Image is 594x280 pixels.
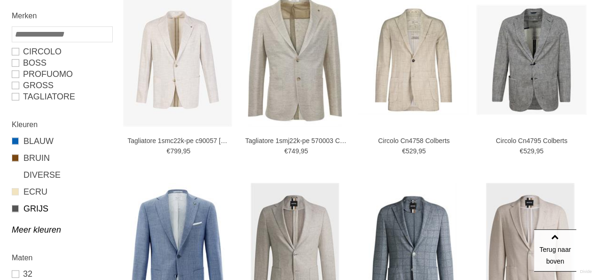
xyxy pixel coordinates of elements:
span: € [284,147,288,155]
a: DIVERSE [12,169,112,181]
a: 32 [12,268,112,280]
h2: Maten [12,252,112,264]
a: BOSS [12,57,112,68]
span: , [181,147,183,155]
span: € [520,147,524,155]
h2: Kleuren [12,119,112,130]
a: Tagliatore 1smc22k-pe c90057 [PERSON_NAME] [127,136,229,145]
a: BLAUW [12,135,112,147]
a: ECRU [12,186,112,198]
a: Circolo [12,46,112,57]
span: 529 [406,147,417,155]
span: , [417,147,418,155]
span: , [534,147,536,155]
a: GROSS [12,80,112,91]
span: 95 [301,147,308,155]
span: 95 [183,147,191,155]
span: 95 [536,147,544,155]
span: 799 [170,147,181,155]
img: Circolo Cn4795 Colberts [476,5,586,115]
span: € [167,147,170,155]
a: Terug naar boven [534,229,576,272]
a: BRUIN [12,152,112,164]
span: 529 [523,147,534,155]
span: , [299,147,301,155]
a: Tagliatore 1smj22k-pe 570003 Colberts [245,136,347,145]
span: 95 [418,147,426,155]
span: 749 [288,147,299,155]
span: € [402,147,406,155]
a: GRIJS [12,203,112,215]
a: PROFUOMO [12,68,112,80]
a: Circolo Cn4758 Colberts [363,136,465,145]
h2: Merken [12,10,112,22]
img: Circolo Cn4758 Colberts [358,5,469,115]
a: Circolo Cn4795 Colberts [480,136,582,145]
a: Meer kleuren [12,224,112,235]
a: Tagliatore [12,91,112,102]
